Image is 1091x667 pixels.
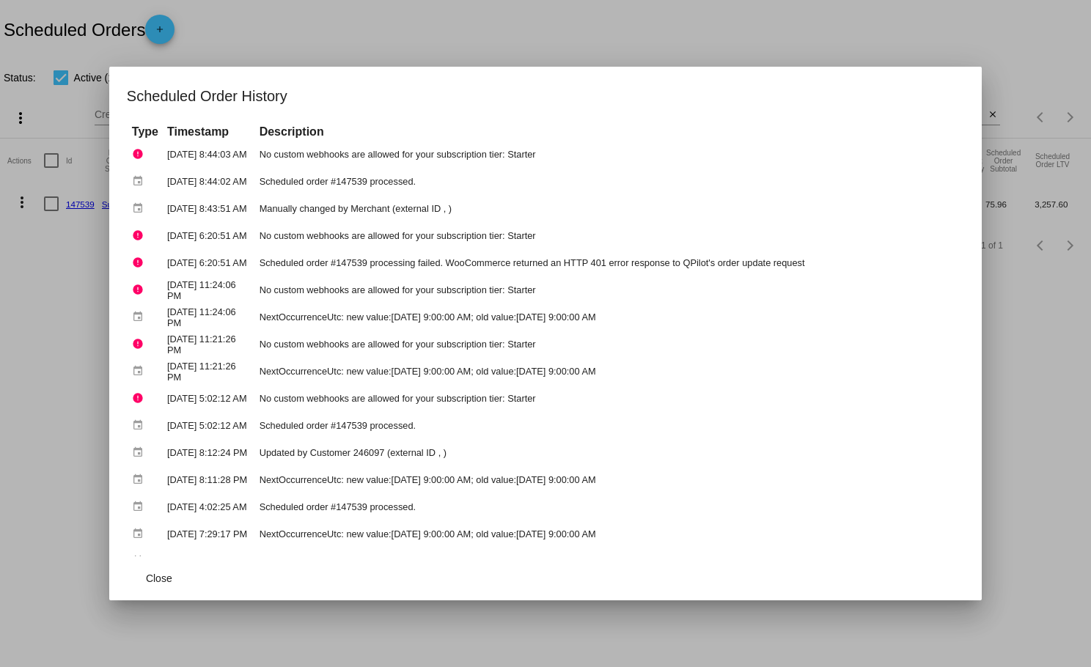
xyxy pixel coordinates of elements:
[132,550,150,572] mat-icon: event
[256,277,963,303] td: No custom webhooks are allowed for your subscription tier: Starter
[132,170,150,193] mat-icon: event
[256,548,963,574] td: NextOccurrenceUtc: new value:[DATE] 9:00:00 AM; old value:[DATE] 9:00:00 AM
[256,223,963,248] td: No custom webhooks are allowed for your subscription tier: Starter
[256,331,963,357] td: No custom webhooks are allowed for your subscription tier: Starter
[256,521,963,547] td: NextOccurrenceUtc: new value:[DATE] 9:00:00 AM; old value:[DATE] 9:00:00 AM
[256,250,963,276] td: Scheduled order #147539 processing failed. WooCommerce returned an HTTP 401 error response to QPi...
[164,141,254,167] td: [DATE] 8:44:03 AM
[164,467,254,493] td: [DATE] 8:11:28 PM
[132,387,150,410] mat-icon: error
[256,124,963,140] th: Description
[164,494,254,520] td: [DATE] 4:02:25 AM
[164,277,254,303] td: [DATE] 11:24:06 PM
[146,572,172,584] span: Close
[256,413,963,438] td: Scheduled order #147539 processed.
[256,169,963,194] td: Scheduled order #147539 processed.
[132,360,150,383] mat-icon: event
[164,386,254,411] td: [DATE] 5:02:12 AM
[164,331,254,357] td: [DATE] 11:21:26 PM
[256,440,963,465] td: Updated by Customer 246097 (external ID , )
[164,223,254,248] td: [DATE] 6:20:51 AM
[132,333,150,355] mat-icon: error
[132,468,150,491] mat-icon: event
[132,523,150,545] mat-icon: event
[164,124,254,140] th: Timestamp
[164,521,254,547] td: [DATE] 7:29:17 PM
[256,358,963,384] td: NextOccurrenceUtc: new value:[DATE] 9:00:00 AM; old value:[DATE] 9:00:00 AM
[256,304,963,330] td: NextOccurrenceUtc: new value:[DATE] 9:00:00 AM; old value:[DATE] 9:00:00 AM
[132,306,150,328] mat-icon: event
[132,197,150,220] mat-icon: event
[256,494,963,520] td: Scheduled order #147539 processed.
[132,495,150,518] mat-icon: event
[256,196,963,221] td: Manually changed by Merchant (external ID , )
[127,565,191,592] button: Close dialog
[132,441,150,464] mat-icon: event
[164,548,254,574] td: [DATE] 7:14:02 PM
[132,143,150,166] mat-icon: error
[256,467,963,493] td: NextOccurrenceUtc: new value:[DATE] 9:00:00 AM; old value:[DATE] 9:00:00 AM
[164,358,254,384] td: [DATE] 11:21:26 PM
[256,141,963,167] td: No custom webhooks are allowed for your subscription tier: Starter
[164,413,254,438] td: [DATE] 5:02:12 AM
[164,250,254,276] td: [DATE] 6:20:51 AM
[164,196,254,221] td: [DATE] 8:43:51 AM
[132,224,150,247] mat-icon: error
[132,251,150,274] mat-icon: error
[132,279,150,301] mat-icon: error
[128,124,162,140] th: Type
[164,169,254,194] td: [DATE] 8:44:02 AM
[164,440,254,465] td: [DATE] 8:12:24 PM
[256,386,963,411] td: No custom webhooks are allowed for your subscription tier: Starter
[164,304,254,330] td: [DATE] 11:24:06 PM
[132,414,150,437] mat-icon: event
[127,84,964,108] h1: Scheduled Order History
